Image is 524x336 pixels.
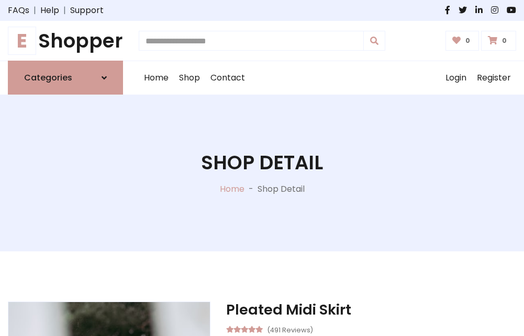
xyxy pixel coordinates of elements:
p: Shop Detail [258,183,305,195]
span: | [29,4,40,17]
a: 0 [481,31,516,51]
h1: Shop Detail [201,151,323,174]
p: - [244,183,258,195]
h1: Shopper [8,29,123,52]
span: E [8,27,36,55]
a: Support [70,4,104,17]
h3: Pleated Midi Skirt [226,302,516,318]
span: | [59,4,70,17]
a: Home [139,61,174,95]
span: 0 [499,36,509,45]
a: FAQs [8,4,29,17]
span: 0 [463,36,473,45]
small: (491 Reviews) [267,323,313,335]
a: 0 [445,31,480,51]
h6: Categories [24,73,72,83]
a: EShopper [8,29,123,52]
a: Contact [205,61,250,95]
a: Help [40,4,59,17]
a: Shop [174,61,205,95]
a: Home [220,183,244,195]
a: Categories [8,61,123,95]
a: Register [472,61,516,95]
a: Login [440,61,472,95]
